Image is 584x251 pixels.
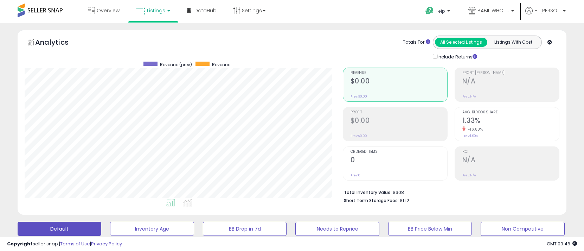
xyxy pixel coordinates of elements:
[7,240,33,247] strong: Copyright
[351,134,367,138] small: Prev: $0.00
[462,94,476,99] small: Prev: N/A
[18,222,101,236] button: Default
[400,197,409,204] span: $1.12
[351,77,447,87] h2: $0.00
[462,134,478,138] small: Prev: 1.60%
[351,71,447,75] span: Revenue
[203,222,287,236] button: BB Drop in 7d
[462,150,559,154] span: ROI
[351,173,360,177] small: Prev: 0
[477,7,509,14] span: BABIL WHOLESALE
[351,117,447,126] h2: $0.00
[351,94,367,99] small: Prev: $0.00
[436,8,445,14] span: Help
[525,7,566,23] a: Hi [PERSON_NAME]
[344,197,399,203] b: Short Term Storage Fees:
[462,173,476,177] small: Prev: N/A
[534,7,561,14] span: Hi [PERSON_NAME]
[35,37,82,49] h5: Analytics
[344,188,554,196] li: $308
[351,150,447,154] span: Ordered Items
[194,7,217,14] span: DataHub
[351,111,447,114] span: Profit
[344,189,392,195] b: Total Inventory Value:
[466,127,483,132] small: -16.88%
[420,1,457,23] a: Help
[547,240,577,247] span: 2025-09-12 09:46 GMT
[60,240,90,247] a: Terms of Use
[7,241,122,247] div: seller snap | |
[462,77,559,87] h2: N/A
[110,222,194,236] button: Inventory Age
[295,222,379,236] button: Needs to Reprice
[462,111,559,114] span: Avg. Buybox Share
[351,156,447,165] h2: 0
[212,62,230,68] span: Revenue
[425,6,434,15] i: Get Help
[481,222,564,236] button: Non Competitive
[462,156,559,165] h2: N/A
[160,62,192,68] span: Revenue (prev)
[403,39,430,46] div: Totals For
[435,38,487,47] button: All Selected Listings
[462,117,559,126] h2: 1.33%
[462,71,559,75] span: Profit [PERSON_NAME]
[428,52,486,61] div: Include Returns
[147,7,165,14] span: Listings
[91,240,122,247] a: Privacy Policy
[97,7,120,14] span: Overview
[388,222,472,236] button: BB Price Below Min
[487,38,539,47] button: Listings With Cost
